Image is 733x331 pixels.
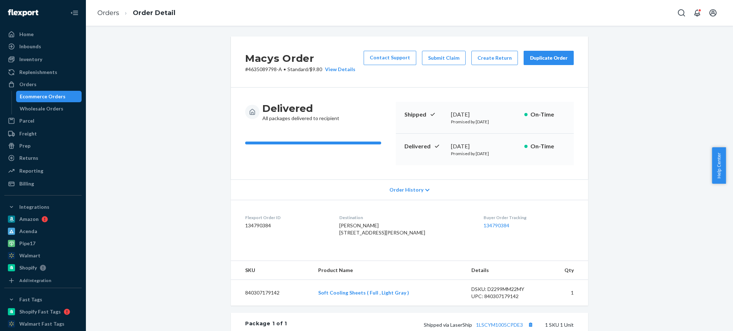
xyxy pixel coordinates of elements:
div: Returns [19,154,38,162]
button: Fast Tags [4,294,82,305]
div: Walmart Fast Tags [19,320,64,327]
div: Package 1 of 1 [245,320,287,329]
div: Replenishments [19,69,57,76]
span: [PERSON_NAME] [STREET_ADDRESS][PERSON_NAME] [339,222,425,236]
span: Order History [389,186,423,193]
div: Add Integration [19,277,51,283]
div: Shopify [19,264,37,271]
a: Inventory [4,54,82,65]
a: Inbounds [4,41,82,52]
div: Inbounds [19,43,41,50]
div: Prep [19,142,30,149]
a: Replenishments [4,66,82,78]
div: Freight [19,130,37,137]
p: Shipped [404,110,445,119]
a: Parcel [4,115,82,127]
dd: 134790384 [245,222,328,229]
dt: Flexport Order ID [245,214,328,221]
ol: breadcrumbs [92,3,181,24]
div: Integrations [19,203,49,211]
a: Prep [4,140,82,152]
th: Qty [544,261,588,280]
a: Soft Cooling Sheets ( Full , Light Gray ) [318,290,409,296]
div: Inventory [19,56,42,63]
a: 134790384 [484,222,509,228]
a: Contact Support [364,51,416,65]
button: Close Navigation [67,6,82,20]
a: Orders [4,79,82,90]
div: [DATE] [451,142,519,150]
div: Fast Tags [19,296,42,303]
td: 840307179142 [231,280,312,306]
div: UPC: 840307179142 [471,293,539,300]
div: Ecommerce Orders [20,93,65,100]
div: Duplicate Order [530,54,568,61]
span: Shipped via LaserShip [424,322,535,328]
th: Product Name [312,261,466,280]
a: Wholesale Orders [16,103,82,114]
p: On-Time [530,110,565,119]
div: [DATE] [451,110,519,119]
a: Walmart [4,250,82,261]
a: Billing [4,178,82,189]
div: Wholesale Orders [20,105,63,112]
a: Freight [4,128,82,139]
p: Delivered [404,142,445,150]
div: Reporting [19,167,43,174]
button: Submit Claim [422,51,466,65]
a: Order Detail [133,9,175,17]
p: Promised by [DATE] [451,150,519,157]
th: SKU [231,261,312,280]
p: On-Time [530,142,565,150]
dt: Destination [339,214,472,221]
a: Ecommerce Orders [16,91,82,102]
a: Reporting [4,165,82,177]
p: Promised by [DATE] [451,119,519,125]
button: Open Search Box [674,6,689,20]
h2: Macys Order [245,51,355,66]
a: Add Integration [4,276,82,285]
div: Walmart [19,252,40,259]
button: Create Return [471,51,518,65]
button: Open account menu [706,6,720,20]
div: Pipe17 [19,240,35,247]
a: Orders [97,9,119,17]
dt: Buyer Order Tracking [484,214,574,221]
a: Shopify Fast Tags [4,306,82,317]
p: # 4635089798-A / $9.80 [245,66,355,73]
td: 1 [544,280,588,306]
button: Help Center [712,147,726,184]
div: Amazon [19,216,39,223]
th: Details [466,261,544,280]
a: Returns [4,152,82,164]
div: Acenda [19,228,37,235]
div: DSKU: D2299MM22MY [471,286,539,293]
button: Duplicate Order [524,51,574,65]
div: Home [19,31,34,38]
img: Flexport logo [8,9,38,16]
button: View Details [322,66,355,73]
div: 1 SKU 1 Unit [287,320,574,329]
div: All packages delivered to recipient [262,102,339,122]
a: Home [4,29,82,40]
button: Integrations [4,201,82,213]
a: Acenda [4,226,82,237]
h3: Delivered [262,102,339,115]
div: Parcel [19,117,34,124]
span: Standard [287,66,308,72]
span: • [283,66,286,72]
a: Pipe17 [4,238,82,249]
a: Amazon [4,213,82,225]
button: Copy tracking number [526,320,535,329]
a: 1LSCYM1005CPDE3 [476,322,523,328]
div: Orders [19,81,37,88]
a: Shopify [4,262,82,273]
a: Walmart Fast Tags [4,318,82,330]
div: Shopify Fast Tags [19,308,61,315]
button: Open notifications [690,6,704,20]
div: Billing [19,180,34,187]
